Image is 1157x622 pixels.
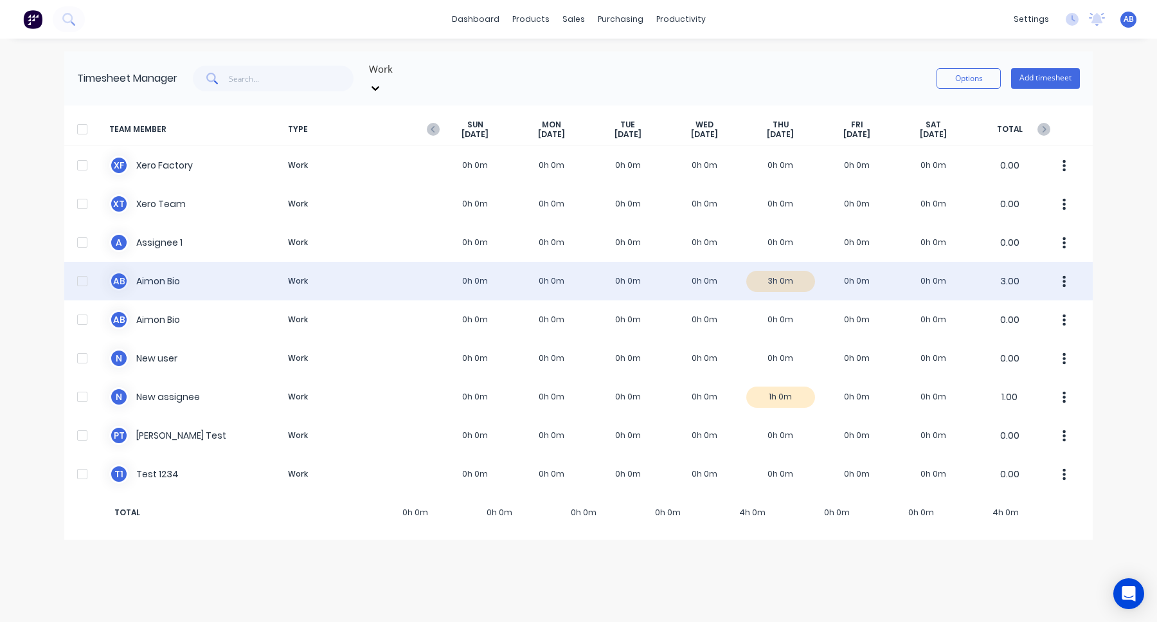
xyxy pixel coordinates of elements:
div: settings [1007,10,1055,29]
span: TYPE [283,120,437,140]
span: TEAM MEMBER [109,120,283,140]
span: [DATE] [538,129,565,140]
button: Options [937,68,1001,89]
span: AB [1124,14,1134,25]
span: TUE [620,120,635,130]
span: 0h 0m [457,507,541,518]
img: Factory [23,10,42,29]
div: sales [556,10,591,29]
span: 0h 0m [879,507,964,518]
span: SAT [926,120,941,130]
span: FRI [851,120,863,130]
span: 0h 0m [542,507,626,518]
span: [DATE] [462,129,489,140]
span: [DATE] [920,129,947,140]
span: THU [773,120,789,130]
div: productivity [650,10,712,29]
span: [DATE] [614,129,641,140]
a: dashboard [445,10,506,29]
div: Open Intercom Messenger [1113,578,1144,609]
span: SUN [467,120,483,130]
button: Add timesheet [1011,68,1080,89]
span: WED [695,120,713,130]
span: [DATE] [843,129,870,140]
span: 0h 0m [626,507,710,518]
div: Timesheet Manager [77,71,177,86]
input: Search... [229,66,354,91]
span: TOTAL [971,120,1048,140]
span: 4h 0m [964,507,1048,518]
span: 0h 0m [373,507,457,518]
div: purchasing [591,10,650,29]
span: 0h 0m [794,507,879,518]
span: [DATE] [691,129,718,140]
div: products [506,10,556,29]
span: TOTAL [109,507,283,518]
span: MON [542,120,561,130]
span: 4h 0m [710,507,794,518]
span: [DATE] [767,129,794,140]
